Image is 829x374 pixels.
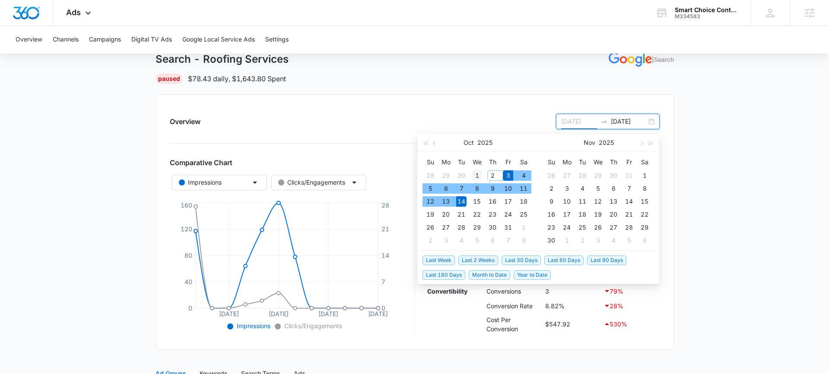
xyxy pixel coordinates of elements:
td: 2025-12-06 [637,234,652,247]
div: 23 [546,222,556,233]
td: 2025-10-03 [500,169,516,182]
th: Su [422,155,438,169]
td: 3 [543,284,601,299]
td: 2025-11-02 [543,182,559,195]
td: 2025-11-27 [606,221,621,234]
span: Last 2 Weeks [458,256,498,265]
td: 2025-10-23 [485,208,500,221]
td: 2025-11-21 [621,208,637,221]
td: 2025-11-29 [637,221,652,234]
div: 13 [441,196,451,207]
td: 2025-10-16 [485,195,500,208]
td: 2025-11-07 [500,234,516,247]
div: 4 [518,170,529,181]
tspan: 160 [180,201,192,208]
td: 2025-11-06 [606,182,621,195]
button: Overview [16,26,42,54]
td: 2025-11-01 [516,221,531,234]
tspan: 120 [180,225,192,233]
span: Last 30 Days [502,256,541,265]
div: 15 [472,196,482,207]
td: 2025-10-30 [485,221,500,234]
tspan: 80 [184,252,192,259]
div: Impressions [179,178,222,187]
div: 28 % [603,300,657,311]
div: 5 [624,235,634,246]
div: 17 [503,196,513,207]
td: 2025-10-31 [500,221,516,234]
div: 9 [546,196,556,207]
th: Th [485,155,500,169]
div: 22 [639,209,650,220]
span: Ads [66,8,81,17]
td: 2025-12-05 [621,234,637,247]
div: 3 [441,235,451,246]
div: 22 [472,209,482,220]
span: Last 90 Days [587,256,626,265]
th: Su [543,155,559,169]
td: 2025-11-04 [575,182,590,195]
div: 7 [624,183,634,194]
div: 6 [487,235,498,246]
td: 2025-11-02 [422,234,438,247]
td: 2025-11-18 [575,208,590,221]
button: 2025 [599,134,614,151]
span: Last Week [422,256,455,265]
div: 19 [425,209,435,220]
div: 10 [562,196,572,207]
td: 2025-11-13 [606,195,621,208]
button: Digital TV Ads [131,26,172,54]
th: Fr [621,155,637,169]
button: Nov [584,134,595,151]
td: 2025-10-05 [422,182,438,195]
td: 2025-11-03 [559,182,575,195]
div: 30 [487,222,498,233]
button: Campaigns [89,26,121,54]
td: 2025-10-28 [575,169,590,182]
td: 2025-09-30 [454,169,469,182]
td: 2025-10-22 [469,208,485,221]
td: 2025-11-25 [575,221,590,234]
div: 7 [456,183,467,194]
div: 2 [546,183,556,194]
tspan: [DATE] [269,310,289,317]
div: 18 [518,196,529,207]
td: 2025-10-10 [500,182,516,195]
div: 30 [546,235,556,246]
td: 2025-11-17 [559,208,575,221]
td: 2025-10-31 [621,169,637,182]
div: 11 [577,196,588,207]
div: 6 [639,235,650,246]
div: 2 [577,235,588,246]
div: 29 [441,170,451,181]
div: 7 [503,235,513,246]
tspan: 40 [184,278,192,285]
input: Start date [561,117,597,126]
tspan: 21 [381,225,389,233]
td: 2025-12-02 [575,234,590,247]
div: 8 [639,183,650,194]
th: Fr [500,155,516,169]
button: Channels [53,26,79,54]
td: 2025-10-13 [438,195,454,208]
td: 2025-11-22 [637,208,652,221]
div: 27 [441,222,451,233]
div: 25 [577,222,588,233]
div: 26 [425,222,435,233]
div: 20 [608,209,619,220]
td: 2025-10-27 [559,169,575,182]
td: 2025-10-21 [454,208,469,221]
td: $547.92 [543,313,601,336]
td: 2025-11-05 [469,234,485,247]
td: 2025-10-18 [516,195,531,208]
th: Sa [637,155,652,169]
th: Tu [454,155,469,169]
div: 27 [562,170,572,181]
div: account id [675,13,738,19]
td: 2025-11-23 [543,221,559,234]
div: Clicks/Engagements [278,178,345,187]
tspan: 0 [381,304,385,312]
div: 26 [546,170,556,181]
div: 6 [608,183,619,194]
h3: Comparative Chart [170,157,404,168]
